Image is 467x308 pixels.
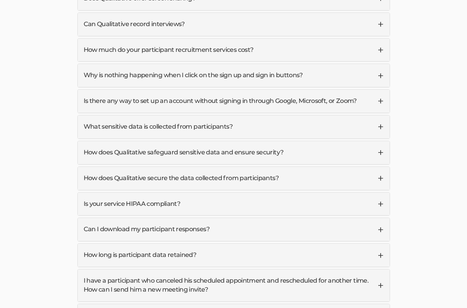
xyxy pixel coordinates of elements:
[78,218,390,241] a: Can I download my participant responses?
[78,90,390,113] a: Is there any way to set up an account without signing in through Google, Microsoft, or Zoom?
[78,167,390,190] a: How does Qualitative secure the data collected from participants?
[78,115,390,138] a: What sensitive data is collected from participants?
[78,244,390,267] a: How long is participant data retained?
[78,193,390,216] a: Is your service HIPAA compliant?
[78,141,390,164] a: How does Qualitative safeguard sensitive data and ensure security?
[78,64,390,87] a: Why is nothing happening when I click on the sign up and sign in buttons?
[78,39,390,62] a: How much do your participant recruitment services cost?
[78,269,390,301] a: I have a participant who canceled his scheduled appointment and rescheduled for another time. How...
[78,13,390,36] a: Can Qualitative record interviews?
